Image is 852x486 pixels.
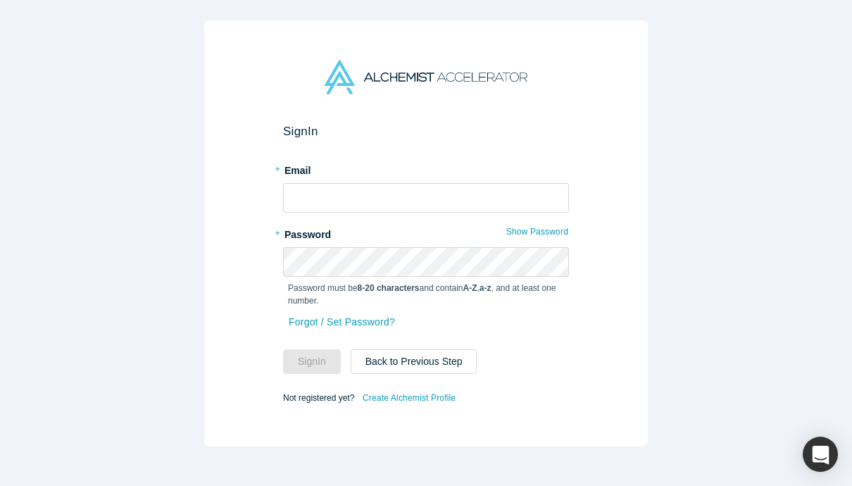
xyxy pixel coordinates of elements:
strong: A-Z [463,283,477,293]
img: Alchemist Accelerator Logo [325,60,527,94]
a: Create Alchemist Profile [362,389,456,407]
strong: a-z [480,283,491,293]
h2: Sign In [283,124,569,139]
label: Email [283,158,569,178]
p: Password must be and contain , , and at least one number. [288,282,564,307]
button: Show Password [506,223,569,241]
label: Password [283,223,569,242]
a: Forgot / Set Password? [288,310,396,335]
button: SignIn [283,349,341,374]
span: Not registered yet? [283,392,354,402]
strong: 8-20 characters [358,283,420,293]
button: Back to Previous Step [351,349,477,374]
